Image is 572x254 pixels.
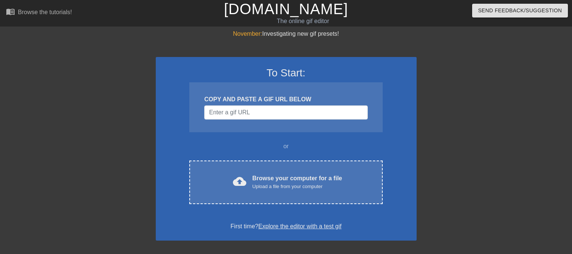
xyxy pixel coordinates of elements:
div: Browse your computer for a file [252,174,342,190]
a: Browse the tutorials! [6,7,72,19]
h3: To Start: [165,67,407,79]
div: COPY AND PASTE A GIF URL BELOW [204,95,367,104]
div: The online gif editor [195,17,412,26]
div: Upload a file from your computer [252,183,342,190]
span: Send Feedback/Suggestion [478,6,562,15]
div: or [175,142,397,151]
div: Investigating new gif presets! [156,29,417,38]
a: [DOMAIN_NAME] [224,1,348,17]
span: November: [233,31,262,37]
span: cloud_upload [233,175,246,188]
input: Username [204,105,367,120]
div: First time? [165,222,407,231]
a: Explore the editor with a test gif [258,223,341,229]
button: Send Feedback/Suggestion [472,4,568,18]
div: Browse the tutorials! [18,9,72,15]
span: menu_book [6,7,15,16]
